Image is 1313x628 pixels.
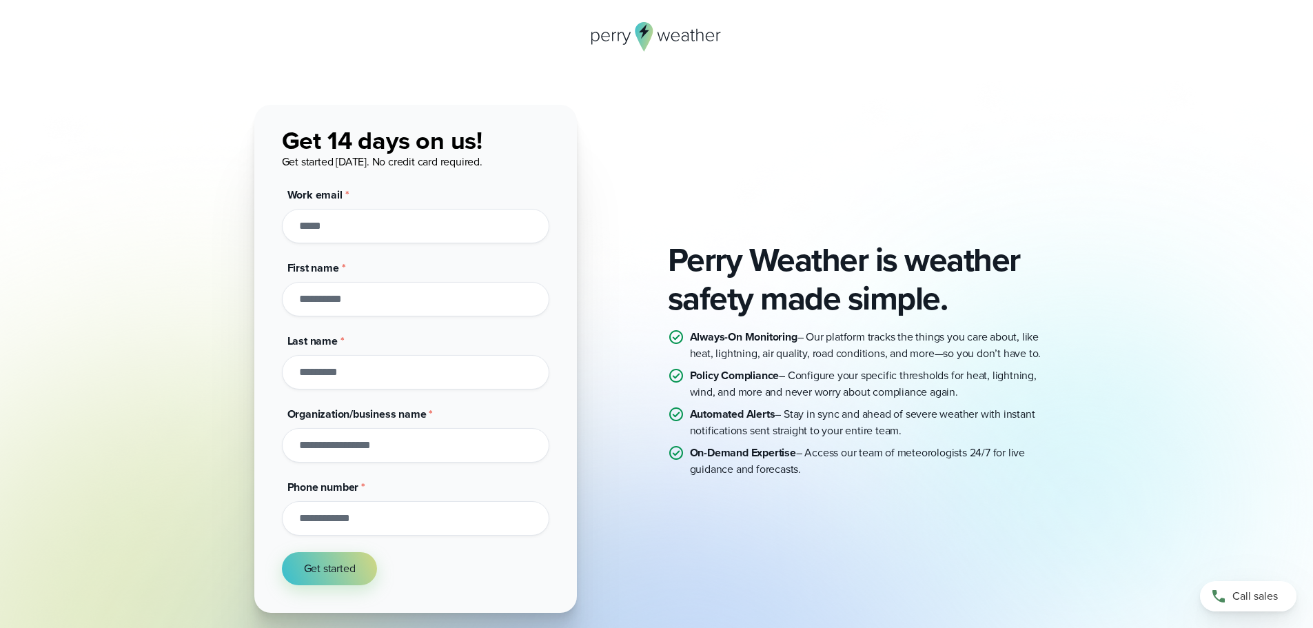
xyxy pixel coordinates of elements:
[1232,588,1278,605] span: Call sales
[287,333,338,349] span: Last name
[1200,581,1296,611] a: Call sales
[690,367,1059,401] p: – Configure your specific thresholds for heat, lightning, wind, and more and never worry about co...
[287,260,339,276] span: First name
[690,406,775,422] strong: Automated Alerts
[690,329,797,345] strong: Always-On Monitoring
[690,445,796,460] strong: On-Demand Expertise
[287,406,427,422] span: Organization/business name
[304,560,356,577] span: Get started
[282,154,482,170] span: Get started [DATE]. No credit card required.
[668,241,1059,318] h2: Perry Weather is weather safety made simple.
[282,552,378,585] button: Get started
[690,367,780,383] strong: Policy Compliance
[282,122,482,159] span: Get 14 days on us!
[287,187,343,203] span: Work email
[287,479,359,495] span: Phone number
[690,445,1059,478] p: – Access our team of meteorologists 24/7 for live guidance and forecasts.
[690,406,1059,439] p: – Stay in sync and ahead of severe weather with instant notifications sent straight to your entir...
[690,329,1059,362] p: – Our platform tracks the things you care about, like heat, lightning, air quality, road conditio...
